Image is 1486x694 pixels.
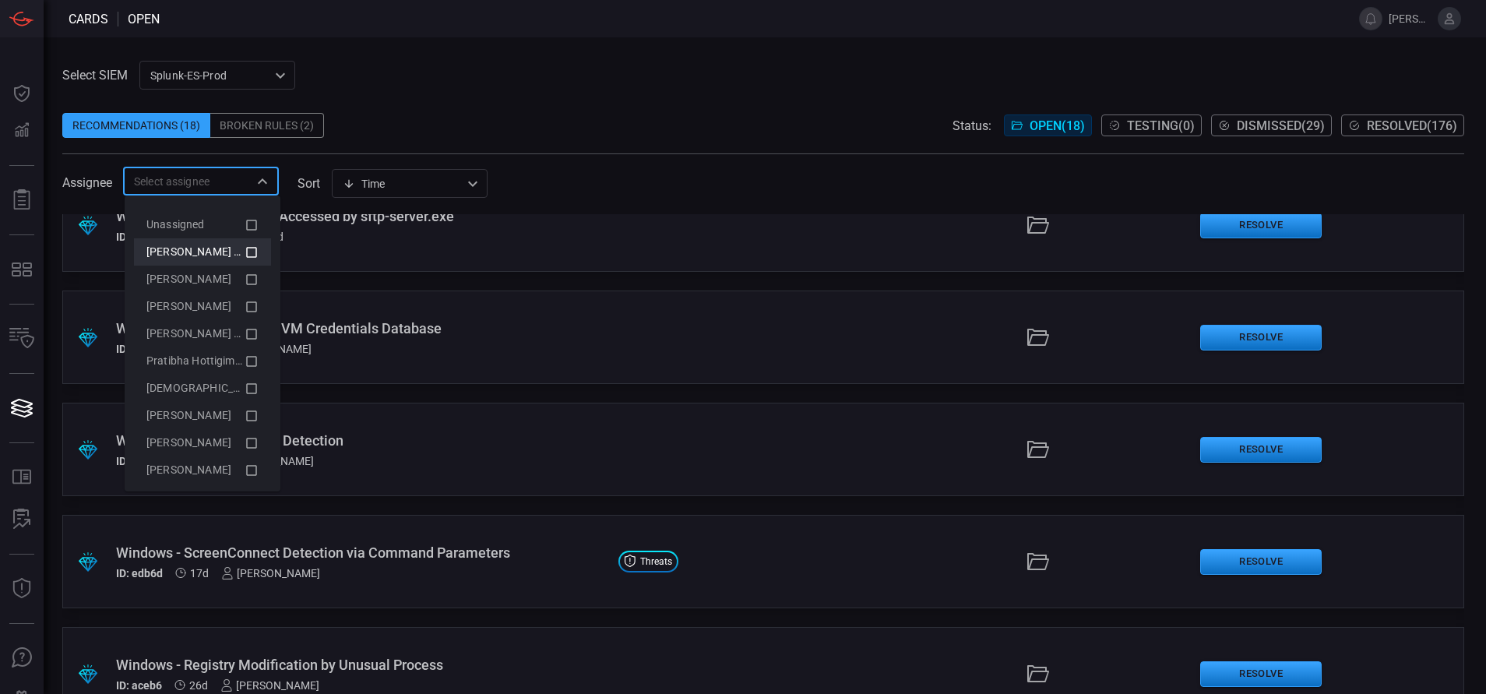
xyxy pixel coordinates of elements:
button: Resolve [1200,661,1322,687]
div: Windows - PSQL Dumping VM Credentials Database [116,320,606,336]
button: Dashboard [3,75,40,112]
div: Windows - File Created or Accessed by sftp-server.exe [116,208,606,224]
li: Derrick Ferrier [134,293,271,320]
div: [PERSON_NAME] [220,679,319,692]
span: Unassigned [146,218,205,231]
button: Reports [3,181,40,219]
span: [PERSON_NAME] Brand [146,327,264,340]
li: Unassigned [134,211,271,238]
span: Threats [640,557,672,566]
h5: ID: aceb6 [116,679,162,692]
li: Andrew Ghobrial [134,266,271,293]
span: Sep 09, 2025 2:15 PM [190,567,209,580]
li: Pratibha Hottigimath [134,347,271,375]
button: Resolved(176) [1341,114,1464,136]
span: [PERSON_NAME] [146,409,231,421]
button: Open(18) [1004,114,1092,136]
button: ALERT ANALYSIS [3,501,40,538]
div: Windows - RustDesk RMM Detection [116,432,606,449]
button: Resolve [1200,325,1322,351]
li: Mason Brand [134,320,271,347]
div: Broken Rules (2) [210,113,324,138]
h5: ID: cf89c [116,231,159,243]
li: Aravind Chinthala (Myself) [134,238,271,266]
button: Inventory [3,320,40,358]
p: Splunk-ES-Prod [150,68,270,83]
h5: ID: d1b1f [116,343,160,355]
span: [PERSON_NAME].[PERSON_NAME] [1389,12,1431,25]
div: Recommendations (18) [62,113,210,138]
li: eric coffy [134,456,271,484]
li: Vedang Ranmale [134,375,271,402]
span: [PERSON_NAME] (Myself) [146,245,274,258]
span: [PERSON_NAME] [146,273,231,285]
span: Dismissed ( 29 ) [1237,118,1325,133]
span: Aug 31, 2025 11:50 AM [189,679,208,692]
span: [PERSON_NAME] [146,436,231,449]
span: Pratibha Hottigimath [146,354,252,367]
span: Cards [69,12,108,26]
div: [PERSON_NAME] [221,567,320,580]
span: open [128,12,160,26]
button: Resolve [1200,437,1322,463]
button: Dismissed(29) [1211,114,1332,136]
button: Close [252,171,273,192]
li: drew garthe [134,429,271,456]
button: Resolve [1200,549,1322,575]
button: Rule Catalog [3,459,40,496]
label: Select SIEM [62,68,128,83]
button: Testing(0) [1101,114,1202,136]
input: Select assignee [128,171,248,191]
div: Windows - Registry Modification by Unusual Process [116,657,606,673]
button: Resolve [1200,213,1322,238]
span: Status: [953,118,991,133]
span: Assignee [62,175,112,190]
div: Time [343,176,463,192]
span: Testing ( 0 ) [1127,118,1195,133]
button: Cards [3,389,40,427]
span: [DEMOGRAPHIC_DATA][PERSON_NAME] [146,382,347,394]
button: MITRE - Detection Posture [3,251,40,288]
span: Open ( 18 ) [1030,118,1085,133]
span: [PERSON_NAME] [146,300,231,312]
button: Threat Intelligence [3,570,40,608]
div: Windows - ScreenConnect Detection via Command Parameters [116,544,606,561]
li: bob blake [134,402,271,429]
h5: ID: 1aaa0 [116,455,163,467]
label: sort [298,176,320,191]
span: [PERSON_NAME] [146,463,231,476]
span: Resolved ( 176 ) [1367,118,1457,133]
h5: ID: edb6d [116,567,163,580]
button: Ask Us A Question [3,639,40,677]
button: Detections [3,112,40,150]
